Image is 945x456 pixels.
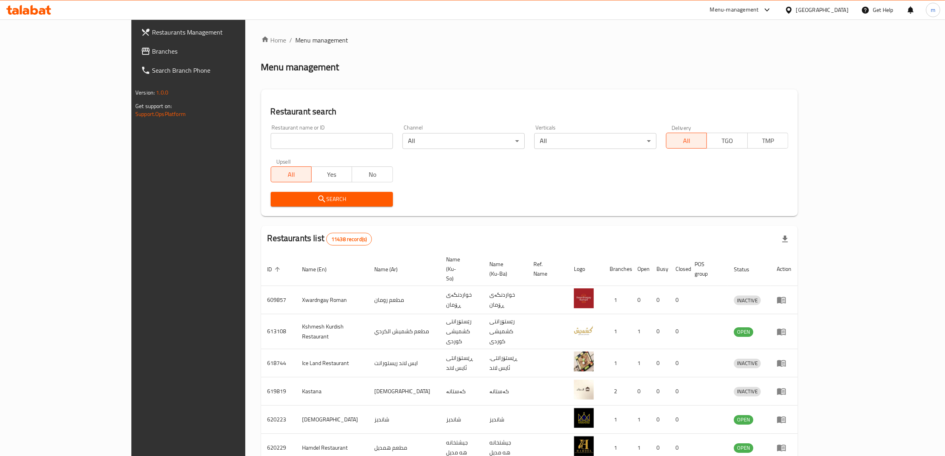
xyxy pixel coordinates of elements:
[631,286,650,314] td: 0
[156,87,168,98] span: 1.0.0
[483,286,527,314] td: خواردنگەی ڕۆمان
[368,286,440,314] td: مطعم رومان
[603,252,631,286] th: Branches
[672,125,691,130] label: Delivery
[574,320,594,340] img: Kshmesh Kurdish Restaurant
[135,61,289,80] a: Search Branch Phone
[483,314,527,349] td: رێستۆرانتی کشمیشى كوردى
[268,265,283,274] span: ID
[669,286,688,314] td: 0
[734,296,761,305] div: INACTIVE
[276,158,291,164] label: Upsell
[574,380,594,400] img: Kastana
[483,377,527,406] td: کەستانە
[296,314,368,349] td: Kshmesh Kurdish Restaurant
[603,286,631,314] td: 1
[734,265,760,274] span: Status
[277,194,387,204] span: Search
[734,359,761,368] span: INACTIVE
[368,377,440,406] td: [DEMOGRAPHIC_DATA]
[483,349,527,377] td: .ڕێستۆرانتی ئایس لاند
[368,406,440,434] td: شانديز
[710,5,759,15] div: Menu-management
[302,265,337,274] span: Name (En)
[268,232,372,245] h2: Restaurants list
[650,314,669,349] td: 0
[261,61,339,73] h2: Menu management
[777,415,791,424] div: Menu
[135,109,186,119] a: Support.OpsPlatform
[534,259,558,278] span: Ref. Name
[631,349,650,377] td: 1
[669,314,688,349] td: 0
[777,358,791,368] div: Menu
[603,406,631,434] td: 1
[152,27,283,37] span: Restaurants Management
[734,327,753,337] div: OPEN
[751,135,785,147] span: TMP
[777,443,791,452] div: Menu
[327,236,371,243] span: 11438 record(s)
[296,286,368,314] td: Xwardngay Roman
[440,349,483,377] td: ڕێستۆرانتی ئایس لاند
[483,406,527,434] td: شانديز
[603,377,631,406] td: 2
[631,314,650,349] td: 1
[368,349,440,377] td: ايس لاند ريستورانت
[777,386,791,396] div: Menu
[261,35,798,45] nav: breadcrumb
[574,436,594,456] img: Hamdel Restaurant
[603,349,631,377] td: 1
[669,252,688,286] th: Closed
[666,133,707,149] button: All
[777,327,791,336] div: Menu
[271,192,393,207] button: Search
[734,387,761,396] span: INACTIVE
[631,377,650,406] td: 0
[402,133,525,149] div: All
[311,166,352,182] button: Yes
[135,42,289,61] a: Branches
[650,377,669,406] td: 0
[931,6,935,14] span: m
[777,295,791,305] div: Menu
[670,135,704,147] span: All
[315,169,349,180] span: Yes
[669,406,688,434] td: 0
[669,377,688,406] td: 0
[568,252,603,286] th: Logo
[796,6,849,14] div: [GEOGRAPHIC_DATA]
[706,133,747,149] button: TGO
[574,352,594,371] img: Ice Land Restaurant
[135,23,289,42] a: Restaurants Management
[603,314,631,349] td: 1
[135,101,172,111] span: Get support on:
[440,377,483,406] td: کەستانە
[152,66,283,75] span: Search Branch Phone
[734,327,753,336] span: OPEN
[631,252,650,286] th: Open
[734,415,753,424] span: OPEN
[368,314,440,349] td: مطعم كشميش الكردي
[734,296,761,305] span: INACTIVE
[352,166,393,182] button: No
[446,255,473,283] span: Name (Ku-So)
[489,259,518,278] span: Name (Ku-Ba)
[296,349,368,377] td: Ice Land Restaurant
[135,87,155,98] span: Version:
[440,286,483,314] td: خواردنگەی ڕۆمان
[710,135,744,147] span: TGO
[440,406,483,434] td: شانديز
[631,406,650,434] td: 1
[290,35,293,45] li: /
[534,133,656,149] div: All
[296,35,348,45] span: Menu management
[650,349,669,377] td: 0
[271,106,788,118] h2: Restaurant search
[747,133,788,149] button: TMP
[574,288,594,308] img: Xwardngay Roman
[734,443,753,452] span: OPEN
[650,286,669,314] td: 0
